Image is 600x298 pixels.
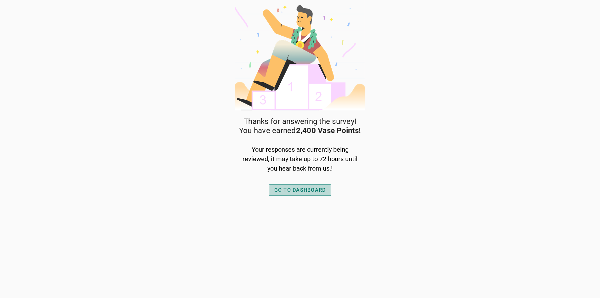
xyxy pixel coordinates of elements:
[274,186,326,194] div: GO TO DASHBOARD
[244,117,356,126] span: Thanks for answering the survey!
[239,126,361,135] span: You have earned
[269,184,331,196] button: GO TO DASHBOARD
[296,126,361,135] strong: 2,400 Vase Points!
[242,145,359,173] div: Your responses are currently being reviewed, it may take up to 72 hours until you hear back from ...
